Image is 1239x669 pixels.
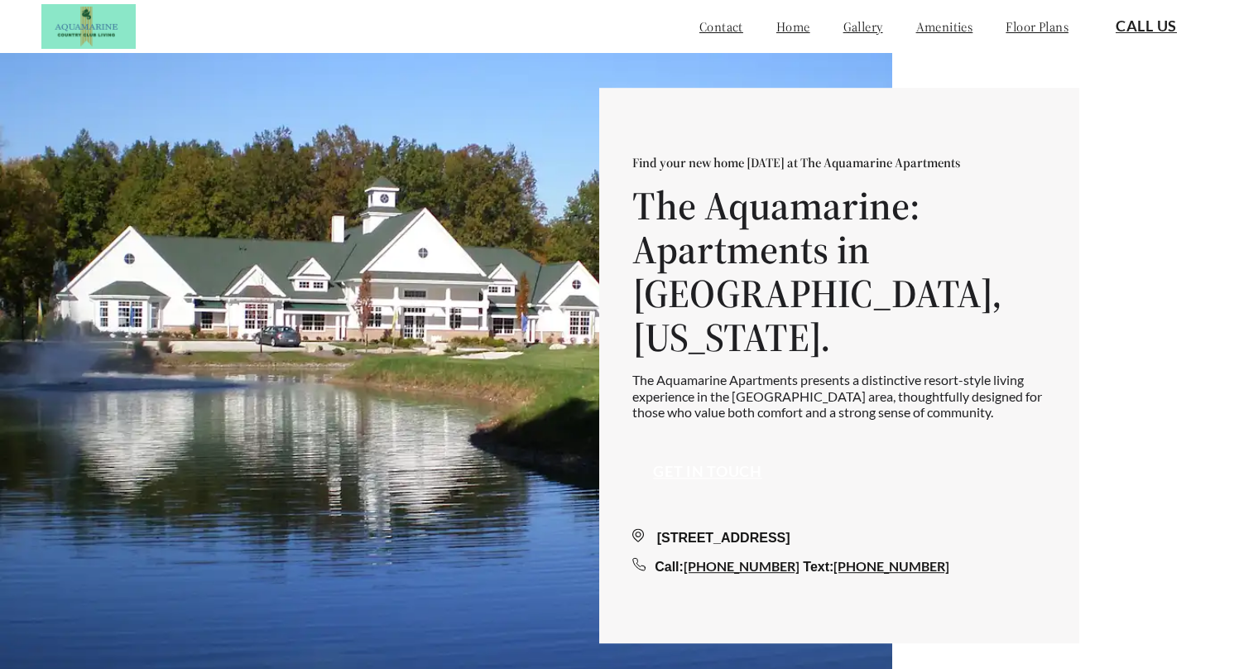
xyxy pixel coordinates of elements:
[916,18,973,35] a: amenities
[632,184,1046,359] h1: The Aquamarine: Apartments in [GEOGRAPHIC_DATA], [US_STATE].
[833,558,949,574] a: [PHONE_NUMBER]
[653,463,762,481] a: Get in touch
[699,18,743,35] a: contact
[1006,18,1069,35] a: floor plans
[1095,7,1198,46] button: Call Us
[632,154,1046,171] p: Find your new home [DATE] at The Aquamarine Apartments
[655,560,684,574] span: Call:
[803,560,833,574] span: Text:
[843,18,883,35] a: gallery
[632,373,1046,421] p: The Aquamarine Apartments presents a distinctive resort-style living experience in the [GEOGRAPHI...
[41,4,136,49] img: Company logo
[1116,17,1177,36] a: Call Us
[632,453,783,491] button: Get in touch
[632,528,1046,548] div: [STREET_ADDRESS]
[684,558,800,574] a: [PHONE_NUMBER]
[776,18,810,35] a: home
